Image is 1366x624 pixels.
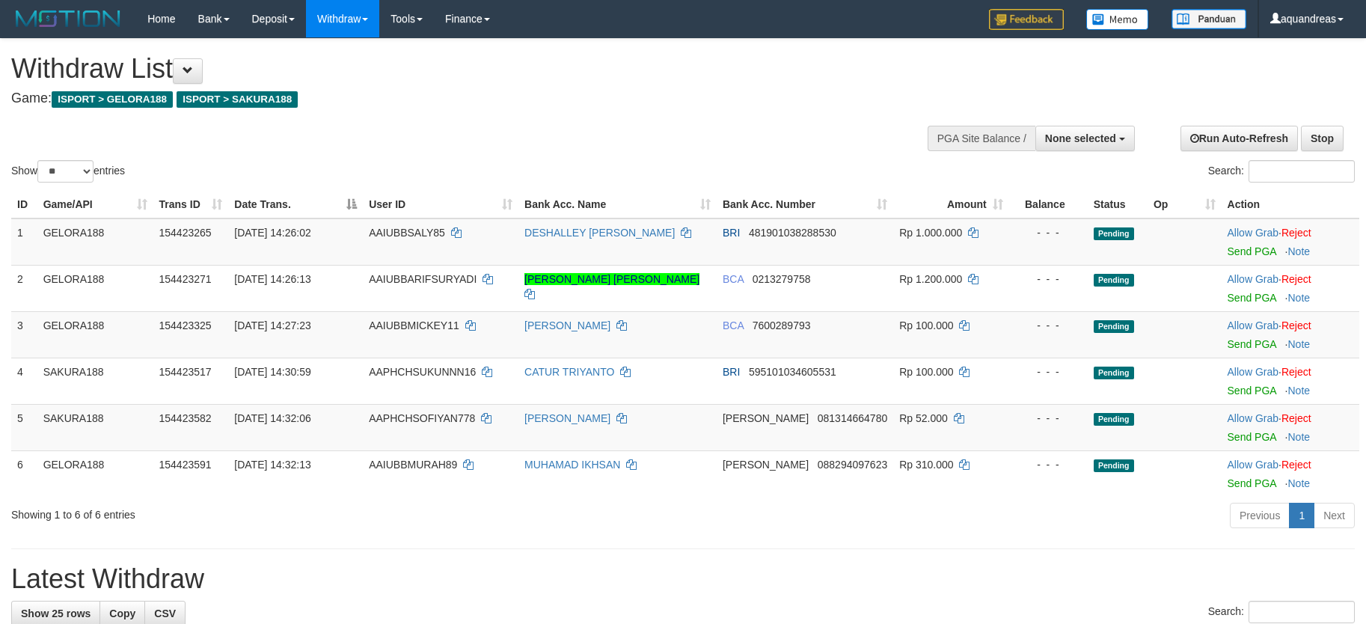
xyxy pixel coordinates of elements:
[234,412,310,424] span: [DATE] 14:32:06
[234,459,310,471] span: [DATE] 14:32:13
[11,311,37,358] td: 3
[899,412,948,424] span: Rp 52.000
[11,404,37,450] td: 5
[723,366,740,378] span: BRI
[228,191,363,218] th: Date Trans.: activate to sort column descending
[369,459,457,471] span: AAIUBBMURAH89
[11,160,125,183] label: Show entries
[723,227,740,239] span: BRI
[1086,9,1149,30] img: Button%20Memo.svg
[369,227,445,239] span: AAIUBBSALY85
[818,459,887,471] span: Copy 088294097623 to clipboard
[1249,601,1355,623] input: Search:
[159,459,212,471] span: 154423591
[1015,364,1082,379] div: - - -
[109,608,135,620] span: Copy
[1281,227,1311,239] a: Reject
[899,273,962,285] span: Rp 1.200.000
[153,191,229,218] th: Trans ID: activate to sort column ascending
[1289,503,1314,528] a: 1
[363,191,518,218] th: User ID: activate to sort column ascending
[159,412,212,424] span: 154423582
[37,450,153,497] td: GELORA188
[524,319,610,331] a: [PERSON_NAME]
[1222,311,1359,358] td: ·
[1045,132,1116,144] span: None selected
[1281,459,1311,471] a: Reject
[1009,191,1088,218] th: Balance
[1015,457,1082,472] div: - - -
[1222,404,1359,450] td: ·
[234,319,310,331] span: [DATE] 14:27:23
[1228,319,1281,331] span: ·
[159,366,212,378] span: 154423517
[369,412,475,424] span: AAPHCHSOFIYAN778
[37,265,153,311] td: GELORA188
[37,311,153,358] td: GELORA188
[1228,412,1281,424] span: ·
[1094,459,1134,472] span: Pending
[1094,274,1134,287] span: Pending
[1222,218,1359,266] td: ·
[37,358,153,404] td: SAKURA188
[1281,366,1311,378] a: Reject
[1228,477,1276,489] a: Send PGA
[1281,412,1311,424] a: Reject
[899,366,953,378] span: Rp 100.000
[723,319,744,331] span: BCA
[1094,227,1134,240] span: Pending
[717,191,893,218] th: Bank Acc. Number: activate to sort column ascending
[1228,227,1278,239] a: Allow Grab
[159,273,212,285] span: 154423271
[1228,319,1278,331] a: Allow Grab
[1281,319,1311,331] a: Reject
[11,450,37,497] td: 6
[749,227,836,239] span: Copy 481901038288530 to clipboard
[1314,503,1355,528] a: Next
[753,319,811,331] span: Copy 7600289793 to clipboard
[1208,160,1355,183] label: Search:
[1222,265,1359,311] td: ·
[1228,227,1281,239] span: ·
[1301,126,1344,151] a: Stop
[52,91,173,108] span: ISPORT > GELORA188
[369,319,459,331] span: AAIUBBMICKEY11
[524,227,675,239] a: DESHALLEY [PERSON_NAME]
[37,404,153,450] td: SAKURA188
[1287,431,1310,443] a: Note
[234,227,310,239] span: [DATE] 14:26:02
[723,273,744,285] span: BCA
[899,319,953,331] span: Rp 100.000
[11,218,37,266] td: 1
[11,91,895,106] h4: Game:
[928,126,1035,151] div: PGA Site Balance /
[37,191,153,218] th: Game/API: activate to sort column ascending
[723,412,809,424] span: [PERSON_NAME]
[11,54,895,84] h1: Withdraw List
[989,9,1064,30] img: Feedback.jpg
[369,366,476,378] span: AAPHCHSUKUNNN16
[1228,245,1276,257] a: Send PGA
[1222,191,1359,218] th: Action
[749,366,836,378] span: Copy 595101034605531 to clipboard
[1015,318,1082,333] div: - - -
[1015,411,1082,426] div: - - -
[1094,320,1134,333] span: Pending
[1287,385,1310,397] a: Note
[11,7,125,30] img: MOTION_logo.png
[1015,225,1082,240] div: - - -
[1222,450,1359,497] td: ·
[37,160,94,183] select: Showentries
[1148,191,1222,218] th: Op: activate to sort column ascending
[524,459,620,471] a: MUHAMAD IKHSAN
[1228,273,1281,285] span: ·
[1287,245,1310,257] a: Note
[1035,126,1135,151] button: None selected
[1249,160,1355,183] input: Search:
[524,412,610,424] a: [PERSON_NAME]
[524,273,699,285] a: [PERSON_NAME] [PERSON_NAME]
[899,459,953,471] span: Rp 310.000
[369,273,477,285] span: AAIUBBARIFSURYADI
[1171,9,1246,29] img: panduan.png
[1228,338,1276,350] a: Send PGA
